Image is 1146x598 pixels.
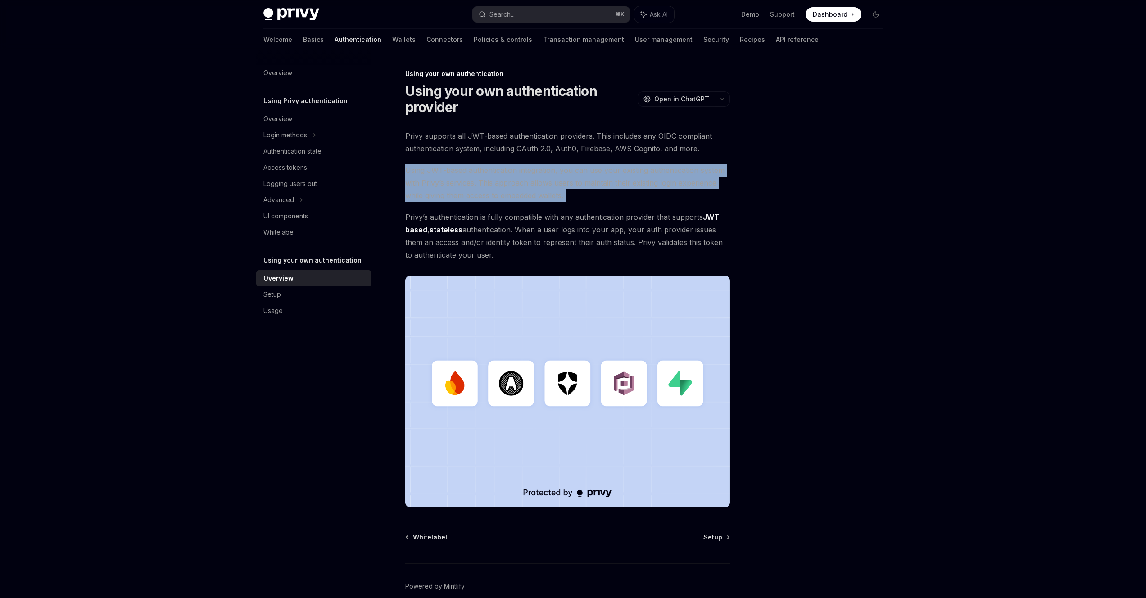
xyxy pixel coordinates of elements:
div: Authentication state [263,146,322,157]
div: Search... [489,9,515,20]
a: Dashboard [806,7,861,22]
a: Overview [256,65,371,81]
a: Welcome [263,29,292,50]
button: Search...⌘K [472,6,630,23]
div: Logging users out [263,178,317,189]
img: dark logo [263,8,319,21]
h5: Using Privy authentication [263,95,348,106]
a: Recipes [740,29,765,50]
img: JWT-based auth splash [405,276,730,507]
div: Overview [263,68,292,78]
span: Whitelabel [413,533,447,542]
a: Basics [303,29,324,50]
div: Access tokens [263,162,307,173]
a: UI components [256,208,371,224]
div: Whitelabel [263,227,295,238]
div: Setup [263,289,281,300]
span: ⌘ K [615,11,625,18]
div: Using your own authentication [405,69,730,78]
a: Policies & controls [474,29,532,50]
a: Whitelabel [256,224,371,240]
a: Access tokens [256,159,371,176]
a: Overview [256,111,371,127]
button: Toggle dark mode [869,7,883,22]
a: Logging users out [256,176,371,192]
div: Overview [263,113,292,124]
a: Whitelabel [406,533,447,542]
span: Privy’s authentication is fully compatible with any authentication provider that supports , authe... [405,211,730,261]
a: Authentication [335,29,381,50]
a: Wallets [392,29,416,50]
h5: Using your own authentication [263,255,362,266]
span: Using JWT-based authentication integration, you can use your existing authentication system with ... [405,164,730,202]
button: Open in ChatGPT [638,91,715,107]
a: Powered by Mintlify [405,582,465,591]
div: Usage [263,305,283,316]
a: Setup [703,533,729,542]
div: Advanced [263,195,294,205]
span: Ask AI [650,10,668,19]
a: Security [703,29,729,50]
a: Authentication state [256,143,371,159]
span: Privy supports all JWT-based authentication providers. This includes any OIDC compliant authentic... [405,130,730,155]
button: Ask AI [634,6,674,23]
a: Demo [741,10,759,19]
span: Open in ChatGPT [654,95,709,104]
a: Usage [256,303,371,319]
a: Connectors [426,29,463,50]
a: Transaction management [543,29,624,50]
a: Support [770,10,795,19]
a: stateless [430,225,462,235]
a: Overview [256,270,371,286]
a: User management [635,29,693,50]
div: Overview [263,273,294,284]
div: UI components [263,211,308,222]
a: Setup [256,286,371,303]
h1: Using your own authentication provider [405,83,634,115]
span: Setup [703,533,722,542]
span: Dashboard [813,10,847,19]
a: API reference [776,29,819,50]
div: Login methods [263,130,307,140]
